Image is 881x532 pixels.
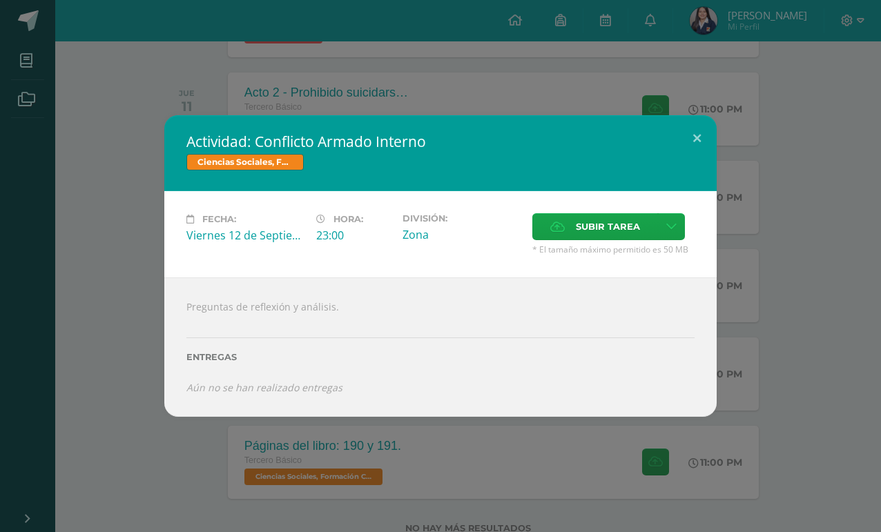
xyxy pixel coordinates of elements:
span: Hora: [333,214,363,224]
span: Subir tarea [576,214,640,239]
label: División: [403,213,521,224]
span: Ciencias Sociales, Formación Ciudadana e Interculturalidad [186,154,304,170]
div: Zona [403,227,521,242]
h2: Actividad: Conflicto Armado Interno [186,132,695,151]
span: Fecha: [202,214,236,224]
label: Entregas [186,352,695,362]
span: * El tamaño máximo permitido es 50 MB [532,244,695,255]
div: 23:00 [316,228,391,243]
button: Close (Esc) [677,115,717,162]
div: Preguntas de reflexión y análisis. [164,277,717,417]
div: Viernes 12 de Septiembre [186,228,305,243]
i: Aún no se han realizado entregas [186,381,342,394]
